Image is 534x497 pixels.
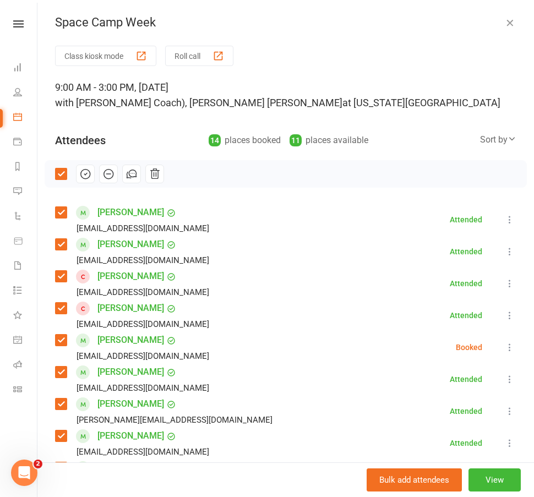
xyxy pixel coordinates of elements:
a: General attendance kiosk mode [13,329,38,353]
a: [PERSON_NAME] [97,267,164,285]
a: Dashboard [13,56,38,81]
a: [PERSON_NAME] [97,459,164,477]
a: Reports [13,155,38,180]
a: [PERSON_NAME] [97,395,164,413]
a: Payments [13,130,38,155]
a: [PERSON_NAME] [97,427,164,445]
div: [EMAIL_ADDRESS][DOMAIN_NAME] [77,221,209,236]
div: [EMAIL_ADDRESS][DOMAIN_NAME] [77,285,209,299]
a: [PERSON_NAME] [97,363,164,381]
div: 14 [209,134,221,146]
div: Attendees [55,133,106,148]
div: 9:00 AM - 3:00 PM, [DATE] [55,80,516,111]
a: People [13,81,38,106]
span: with [PERSON_NAME] Coach), [PERSON_NAME] [PERSON_NAME] [55,97,342,108]
iframe: Intercom live chat [11,460,37,486]
a: [PERSON_NAME] [97,331,164,349]
a: What's New [13,304,38,329]
span: 2 [34,460,42,468]
a: Roll call kiosk mode [13,353,38,378]
div: [EMAIL_ADDRESS][DOMAIN_NAME] [77,253,209,267]
a: Product Sales [13,230,38,254]
div: Attended [450,280,482,287]
div: Attended [450,407,482,415]
div: places available [290,133,368,148]
div: [EMAIL_ADDRESS][DOMAIN_NAME] [77,349,209,363]
div: Attended [450,375,482,383]
div: [EMAIL_ADDRESS][DOMAIN_NAME] [77,445,209,459]
a: [PERSON_NAME] [97,204,164,221]
button: View [468,468,521,491]
a: [PERSON_NAME] [97,236,164,253]
div: [EMAIL_ADDRESS][DOMAIN_NAME] [77,381,209,395]
div: Attended [450,439,482,447]
a: [PERSON_NAME] [97,299,164,317]
a: Calendar [13,106,38,130]
div: 11 [290,134,302,146]
div: places booked [209,133,281,148]
button: Class kiosk mode [55,46,156,66]
div: Attended [450,216,482,223]
div: Booked [456,343,482,351]
span: at [US_STATE][GEOGRAPHIC_DATA] [342,97,500,108]
div: Sort by [480,133,516,147]
button: Bulk add attendees [367,468,462,491]
a: Class kiosk mode [13,378,38,403]
div: Attended [450,248,482,255]
div: [EMAIL_ADDRESS][DOMAIN_NAME] [77,317,209,331]
div: [PERSON_NAME][EMAIL_ADDRESS][DOMAIN_NAME] [77,413,273,427]
button: Roll call [165,46,233,66]
div: Attended [450,312,482,319]
div: Space Camp Week [37,15,534,30]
